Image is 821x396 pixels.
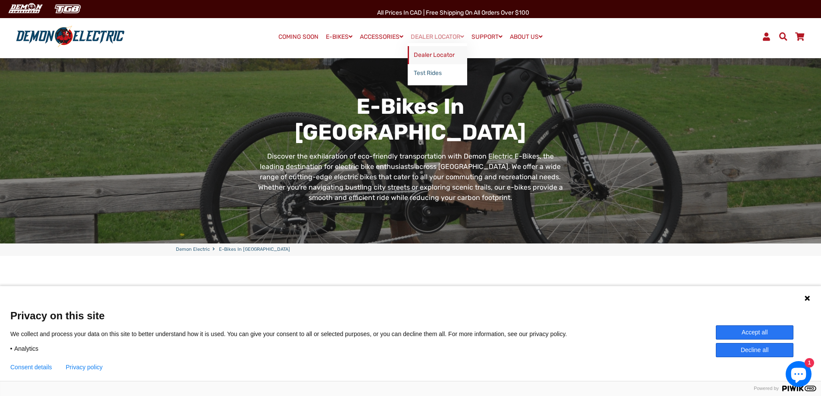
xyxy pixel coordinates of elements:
[10,309,811,322] span: Privacy on this site
[176,282,284,390] img: Ecocarrier Cargo E-Bike
[323,31,356,43] a: E-BIKES
[256,94,565,145] h1: E-Bikes in [GEOGRAPHIC_DATA]
[716,325,793,340] button: Accept all
[14,345,38,352] span: Analytics
[176,246,210,253] a: Demon Electric
[50,2,85,16] img: TGB Canada
[538,282,646,390] img: Thunderbolt Fat Tire eBike - Demon Electric
[10,330,580,338] p: We collect and process your data on this site to better understand how it is used. You can give y...
[750,386,782,391] span: Powered by
[468,31,506,43] a: SUPPORT
[4,2,46,16] img: Demon Electric
[408,31,467,43] a: DEALER LOCATOR
[275,31,322,43] a: COMING SOON
[258,152,563,202] span: Discover the exhilaration of eco-friendly transportation with Demon Electric E-Bikes, the leading...
[10,364,52,371] button: Consent details
[408,64,467,82] a: Test Rides
[408,46,467,64] a: Dealer Locator
[783,361,814,389] inbox-online-store-chat: Shopify online store chat
[357,31,406,43] a: ACCESSORIES
[66,364,103,371] a: Privacy policy
[297,282,404,390] img: Trinity Foldable E-Trike
[507,31,546,43] a: ABOUT US
[417,282,525,390] img: Thunderbolt SL Fat Tire eBike - Demon Electric
[13,25,128,48] img: Demon Electric logo
[219,246,290,253] span: E-Bikes in [GEOGRAPHIC_DATA]
[716,343,793,357] button: Decline all
[377,9,529,16] span: All Prices in CAD | Free shipping on all orders over $100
